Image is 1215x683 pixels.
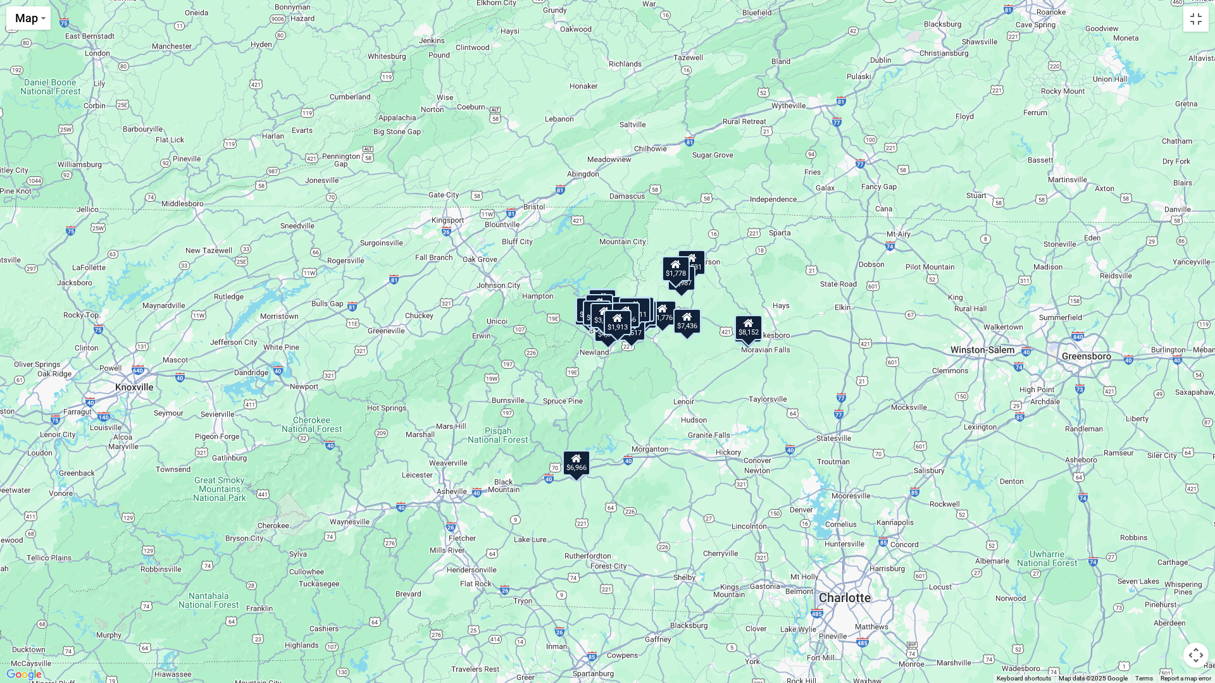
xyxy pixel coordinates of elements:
[1183,643,1209,668] button: Map camera controls
[997,674,1051,683] button: Keyboard shortcuts
[735,315,763,340] div: $8,152
[1161,675,1211,682] a: Report a map error
[734,317,762,343] div: $3,341
[1059,675,1128,682] span: Map data ©2025 Google
[1135,675,1153,682] a: Terms (opens in new tab)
